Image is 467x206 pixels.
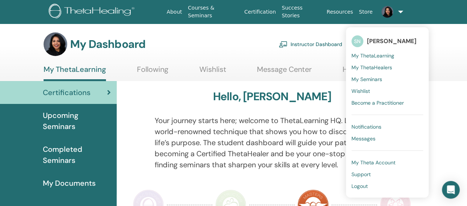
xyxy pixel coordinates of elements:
[44,65,106,81] a: My ThetaLearning
[49,4,137,20] img: logo.png
[351,64,392,71] span: My ThetaHealers
[351,62,423,73] a: My ThetaHealers
[343,65,402,79] a: Help & Resources
[279,41,288,48] img: chalkboard-teacher.svg
[351,76,382,83] span: My Seminars
[164,5,185,19] a: About
[324,5,356,19] a: Resources
[199,65,226,79] a: Wishlist
[351,52,394,59] span: My ThetaLearning
[351,97,423,109] a: Become a Practitioner
[213,90,331,103] h3: Hello, [PERSON_NAME]
[351,99,404,106] span: Become a Practitioner
[351,183,368,189] span: Logout
[351,168,423,180] a: Support
[257,65,312,79] a: Message Center
[43,87,90,98] span: Certifications
[155,115,389,170] p: Your journey starts here; welcome to ThetaLearning HQ. Learn the world-renowned technique that sh...
[70,38,145,51] h3: My Dashboard
[279,1,323,22] a: Success Stories
[351,157,423,168] a: My Theta Account
[43,178,96,189] span: My Documents
[351,135,375,142] span: Messages
[44,32,67,56] img: default.jpg
[279,36,342,52] a: Instructor Dashboard
[351,121,423,133] a: Notifications
[351,50,423,62] a: My ThetaLearning
[137,65,168,79] a: Following
[351,171,371,178] span: Support
[351,133,423,144] a: Messages
[351,180,423,192] a: Logout
[351,33,423,50] a: SN[PERSON_NAME]
[351,88,370,94] span: Wishlist
[43,144,111,166] span: Completed Seminars
[351,35,363,47] span: SN
[351,123,381,130] span: Notifications
[442,181,460,199] div: Open Intercom Messenger
[185,1,241,22] a: Courses & Seminars
[43,110,111,132] span: Upcoming Seminars
[351,85,423,97] a: Wishlist
[241,5,279,19] a: Certification
[351,159,395,166] span: My Theta Account
[356,5,375,19] a: Store
[367,37,416,45] span: [PERSON_NAME]
[351,73,423,85] a: My Seminars
[381,6,393,18] img: default.jpg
